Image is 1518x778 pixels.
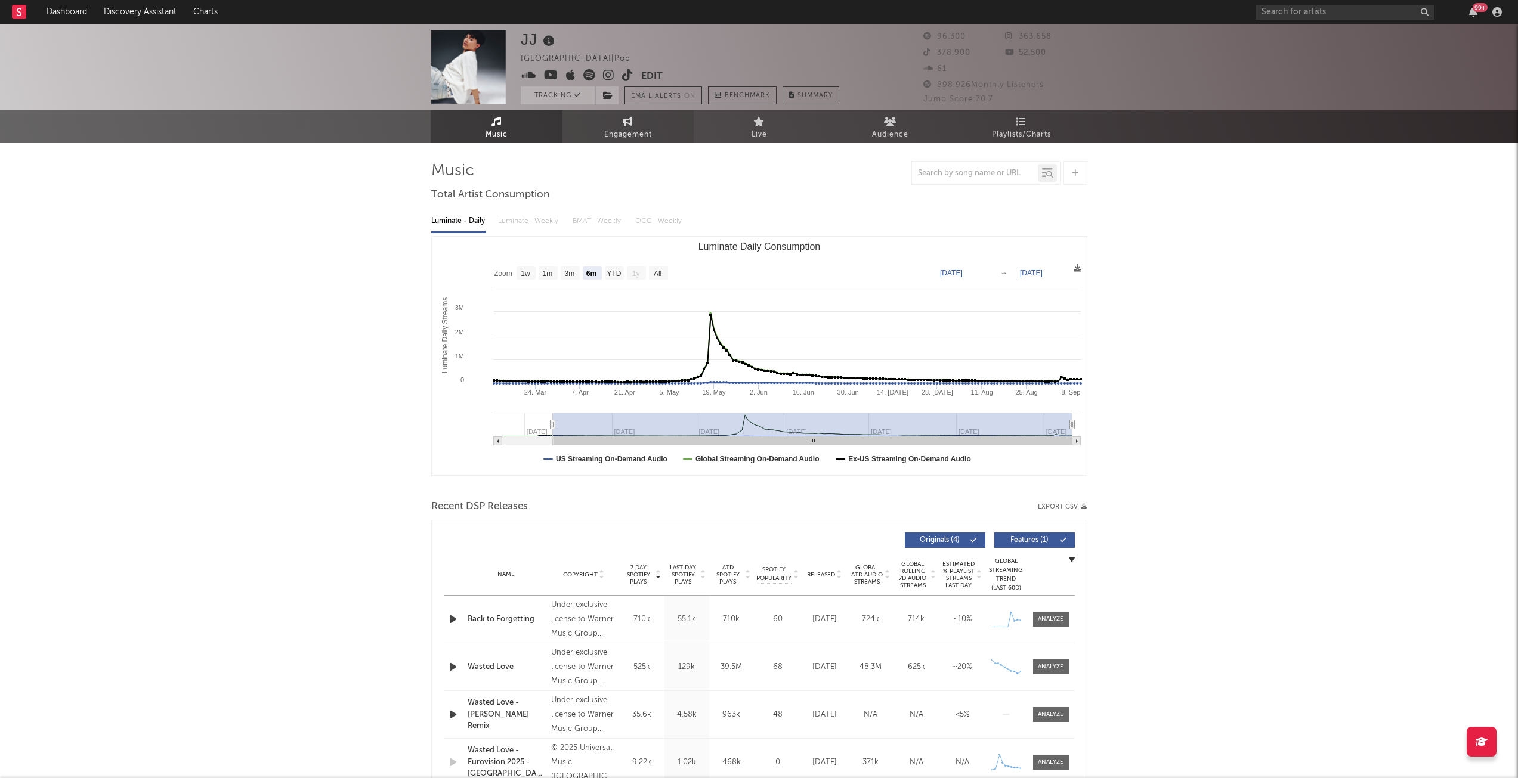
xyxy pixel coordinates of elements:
div: Under exclusive license to Warner Music Group Germany Holding GmbH, © 2025 Manifester Music [551,646,616,689]
span: Recent DSP Releases [431,500,528,514]
text: 8. Sep [1061,389,1080,396]
div: 4.58k [667,709,706,721]
span: Global Rolling 7D Audio Streams [896,560,929,589]
div: Under exclusive license to Warner Music Group Germany Holding GmbH, © 2025 Manifester Music [551,693,616,736]
text: 1m [542,269,552,278]
div: 129k [667,661,706,673]
text: Global Streaming On-Demand Audio [695,455,819,463]
span: 363.658 [1005,33,1052,41]
a: Engagement [562,110,694,143]
span: Live [752,128,767,142]
a: Back to Forgetting [468,613,546,625]
text: Zoom [494,269,512,278]
span: Last Day Spotify Plays [667,564,699,585]
div: 48 [757,709,799,721]
span: Benchmark [725,89,770,103]
div: 0 [757,757,799,768]
text: Ex-US Streaming On-Demand Audio [848,455,971,463]
span: Audience [872,128,908,142]
div: 35.6k [623,709,661,721]
span: 52.500 [1005,49,1046,57]
button: Email AlertsOn [624,86,702,104]
text: 1M [455,352,463,359]
svg: Luminate Daily Consumption [432,237,1087,475]
div: ~ 10 % [942,613,982,625]
div: 525k [623,661,661,673]
span: Features ( 1 ) [1002,537,1057,544]
div: 39.5M [712,661,751,673]
span: Estimated % Playlist Streams Last Day [942,560,975,589]
div: <5% [942,709,982,721]
div: Wasted Love [468,661,546,673]
span: 61 [923,65,947,73]
div: Under exclusive license to Warner Music Group Germany Holding GmbH, © 2025 Manifester Music GmbH [551,598,616,641]
text: 3m [564,269,574,278]
button: Tracking [521,86,595,104]
span: Originals ( 4 ) [913,537,967,544]
span: Music [486,128,508,142]
text: 21. Apr [614,389,635,396]
text: YTD [607,269,621,278]
span: Playlists/Charts [992,128,1051,142]
div: Luminate - Daily [431,211,486,231]
text: 7. Apr [571,389,589,396]
text: 25. Aug [1015,389,1037,396]
span: 378.900 [923,49,970,57]
span: Global ATD Audio Streams [851,564,883,585]
div: 1.02k [667,757,706,768]
div: 963k [712,709,751,721]
text: 24. Mar [524,389,546,396]
text: 28. [DATE] [921,389,953,396]
div: 714k [896,613,936,625]
span: ATD Spotify Plays [712,564,744,585]
text: Luminate Daily Streams [440,297,449,373]
div: 625k [896,661,936,673]
div: Global Streaming Trend (Last 60D) [988,557,1024,593]
text: All [653,269,661,278]
text: Luminate Daily Consumption [698,241,820,252]
text: → [1000,269,1007,277]
div: [DATE] [805,661,845,673]
text: 1w [521,269,530,278]
div: [DATE] [805,613,845,625]
div: 468k [712,757,751,768]
text: 1y [632,269,639,278]
button: Originals(4) [905,532,985,548]
span: 7 Day Spotify Plays [623,564,654,585]
span: Released [807,571,835,578]
span: Jump Score: 70.7 [923,95,993,103]
button: Edit [641,69,663,84]
a: Benchmark [708,86,777,104]
a: Live [694,110,825,143]
div: N/A [896,757,936,768]
span: Summary [797,92,833,99]
text: [DATE] [1020,269,1043,277]
div: 371k [851,757,891,768]
span: 96.300 [923,33,966,41]
div: 710k [712,613,751,625]
span: 898.926 Monthly Listeners [923,81,1044,89]
a: Wasted Love - [PERSON_NAME] Remix [468,697,546,732]
button: 99+ [1469,7,1477,17]
div: 55.1k [667,613,706,625]
button: Features(1) [994,532,1075,548]
div: 68 [757,661,799,673]
text: 19. May [702,389,726,396]
div: Name [468,570,546,579]
div: N/A [896,709,936,721]
span: Engagement [604,128,652,142]
text: 5. May [659,389,679,396]
div: N/A [851,709,891,721]
text: 0 [460,376,463,383]
div: N/A [942,757,982,768]
text: 6m [586,269,596,278]
div: [DATE] [805,757,845,768]
span: Spotify Popularity [756,565,792,583]
text: 2. Jun [749,389,767,396]
button: Summary [783,86,839,104]
div: 99 + [1473,3,1488,12]
text: 2M [455,328,463,336]
div: [DATE] [805,709,845,721]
